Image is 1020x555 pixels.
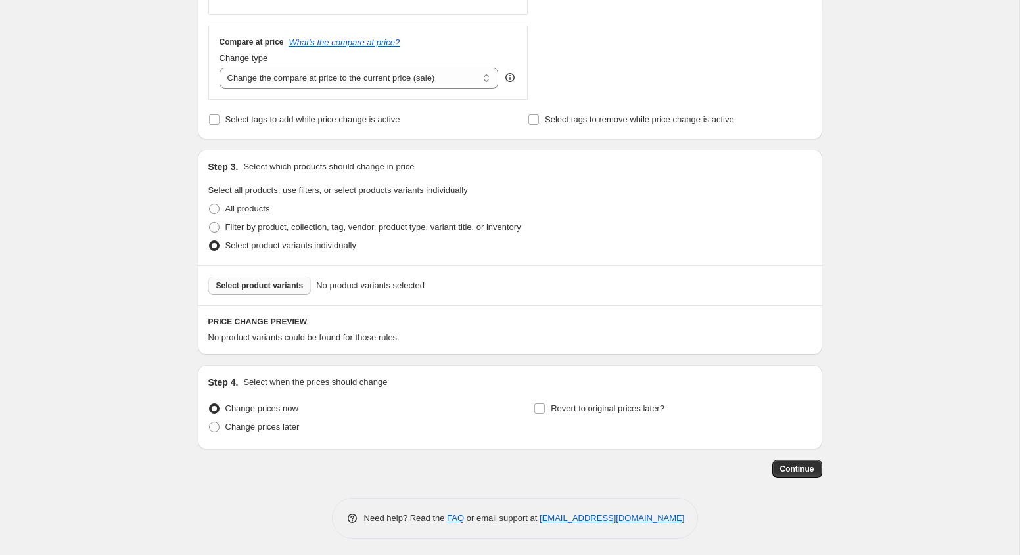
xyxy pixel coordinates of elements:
span: Select all products, use filters, or select products variants individually [208,185,468,195]
span: Change type [220,53,268,63]
a: FAQ [447,513,464,523]
span: or email support at [464,513,540,523]
a: [EMAIL_ADDRESS][DOMAIN_NAME] [540,513,684,523]
h2: Step 3. [208,160,239,173]
span: No product variants could be found for those rules. [208,332,400,342]
div: help [503,71,517,84]
span: Select tags to add while price change is active [225,114,400,124]
span: Need help? Read the [364,513,448,523]
span: Select tags to remove while price change is active [545,114,734,124]
button: Continue [772,460,822,478]
p: Select when the prices should change [243,376,387,389]
span: Revert to original prices later? [551,403,664,413]
span: No product variants selected [316,279,425,292]
button: What's the compare at price? [289,37,400,47]
span: Change prices later [225,422,300,432]
span: Select product variants [216,280,304,291]
p: Select which products should change in price [243,160,414,173]
span: Filter by product, collection, tag, vendor, product type, variant title, or inventory [225,222,521,232]
h2: Step 4. [208,376,239,389]
button: Select product variants [208,277,312,295]
span: Continue [780,464,814,474]
span: Change prices now [225,403,298,413]
span: All products [225,204,270,213]
h3: Compare at price [220,37,284,47]
h6: PRICE CHANGE PREVIEW [208,317,812,327]
span: Select product variants individually [225,240,356,250]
